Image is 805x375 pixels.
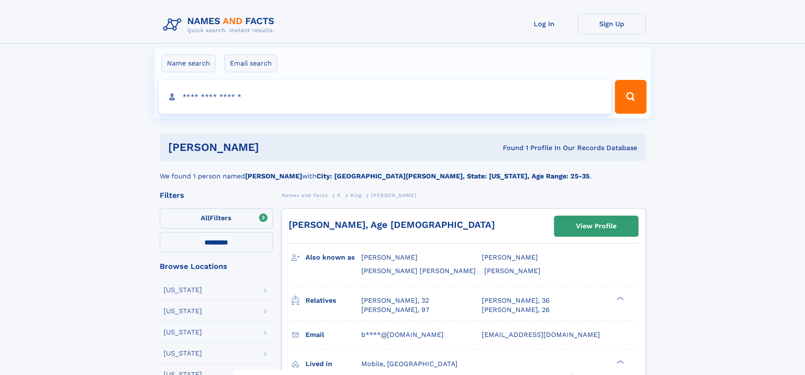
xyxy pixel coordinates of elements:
[245,172,302,180] b: [PERSON_NAME]
[350,192,361,198] span: King
[482,296,550,305] a: [PERSON_NAME], 36
[317,172,589,180] b: City: [GEOGRAPHIC_DATA][PERSON_NAME], State: [US_STATE], Age Range: 25-35
[554,216,638,236] a: View Profile
[482,305,550,315] a: [PERSON_NAME], 26
[361,360,458,368] span: Mobile, [GEOGRAPHIC_DATA]
[361,267,476,275] span: [PERSON_NAME] [PERSON_NAME]
[201,214,210,222] span: All
[306,293,361,308] h3: Relatives
[350,190,361,200] a: King
[164,329,202,336] div: [US_STATE]
[164,308,202,315] div: [US_STATE]
[337,190,341,200] a: K
[337,192,341,198] span: K
[289,219,495,230] a: [PERSON_NAME], Age [DEMOGRAPHIC_DATA]
[306,250,361,265] h3: Also known as
[371,192,416,198] span: [PERSON_NAME]
[160,192,273,199] div: Filters
[361,253,418,261] span: [PERSON_NAME]
[482,253,538,261] span: [PERSON_NAME]
[160,263,273,270] div: Browse Locations
[576,216,617,236] div: View Profile
[161,55,216,72] label: Name search
[160,14,281,36] img: Logo Names and Facts
[164,287,202,293] div: [US_STATE]
[510,14,578,34] a: Log In
[381,143,637,153] div: Found 1 Profile In Our Records Database
[482,331,600,339] span: [EMAIL_ADDRESS][DOMAIN_NAME]
[224,55,277,72] label: Email search
[614,359,625,364] div: ❯
[160,208,273,229] label: Filters
[160,161,646,181] div: We found 1 person named with .
[614,296,625,301] div: ❯
[159,80,611,114] input: search input
[281,190,328,200] a: Names and Facts
[361,296,429,305] a: [PERSON_NAME], 32
[168,142,381,153] h1: [PERSON_NAME]
[484,267,540,275] span: [PERSON_NAME]
[306,357,361,371] h3: Lived in
[361,305,429,315] a: [PERSON_NAME], 97
[578,14,646,34] a: Sign Up
[306,328,361,342] h3: Email
[615,80,646,114] button: Search Button
[164,350,202,357] div: [US_STATE]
